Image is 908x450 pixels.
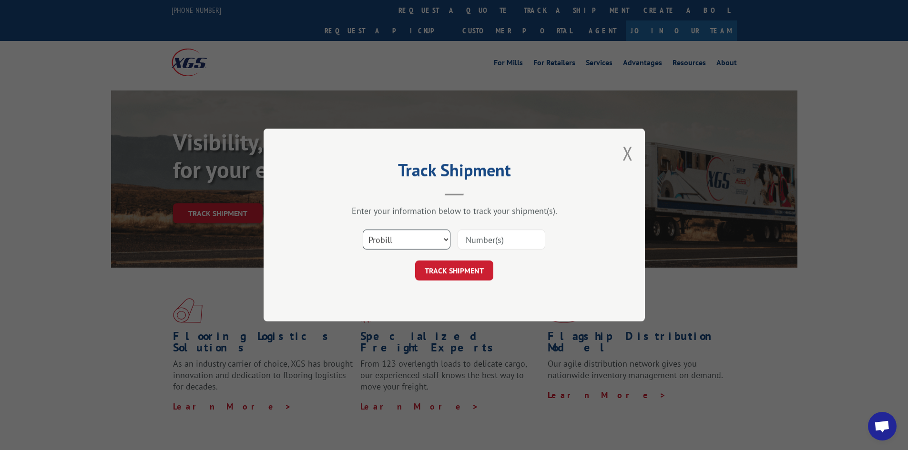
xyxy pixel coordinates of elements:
[311,205,597,216] div: Enter your information below to track your shipment(s).
[311,163,597,181] h2: Track Shipment
[868,412,897,440] a: Open chat
[458,230,545,250] input: Number(s)
[622,140,633,166] button: Close modal
[415,260,493,280] button: TRACK SHIPMENT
